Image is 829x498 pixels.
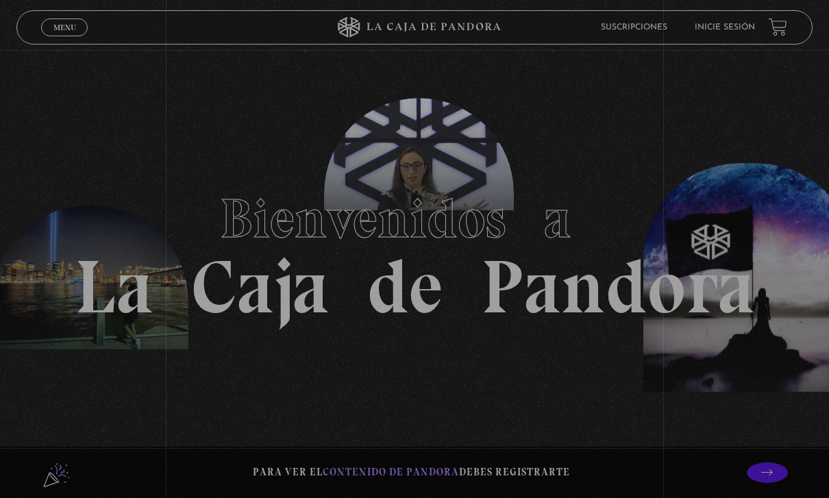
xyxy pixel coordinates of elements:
[601,23,667,32] a: Suscripciones
[323,466,459,478] span: contenido de Pandora
[49,34,81,44] span: Cerrar
[53,23,76,32] span: Menu
[695,23,755,32] a: Inicie sesión
[220,186,609,251] span: Bienvenidos a
[253,463,570,482] p: Para ver el debes registrarte
[769,18,787,36] a: View your shopping cart
[75,174,755,325] h1: La Caja de Pandora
